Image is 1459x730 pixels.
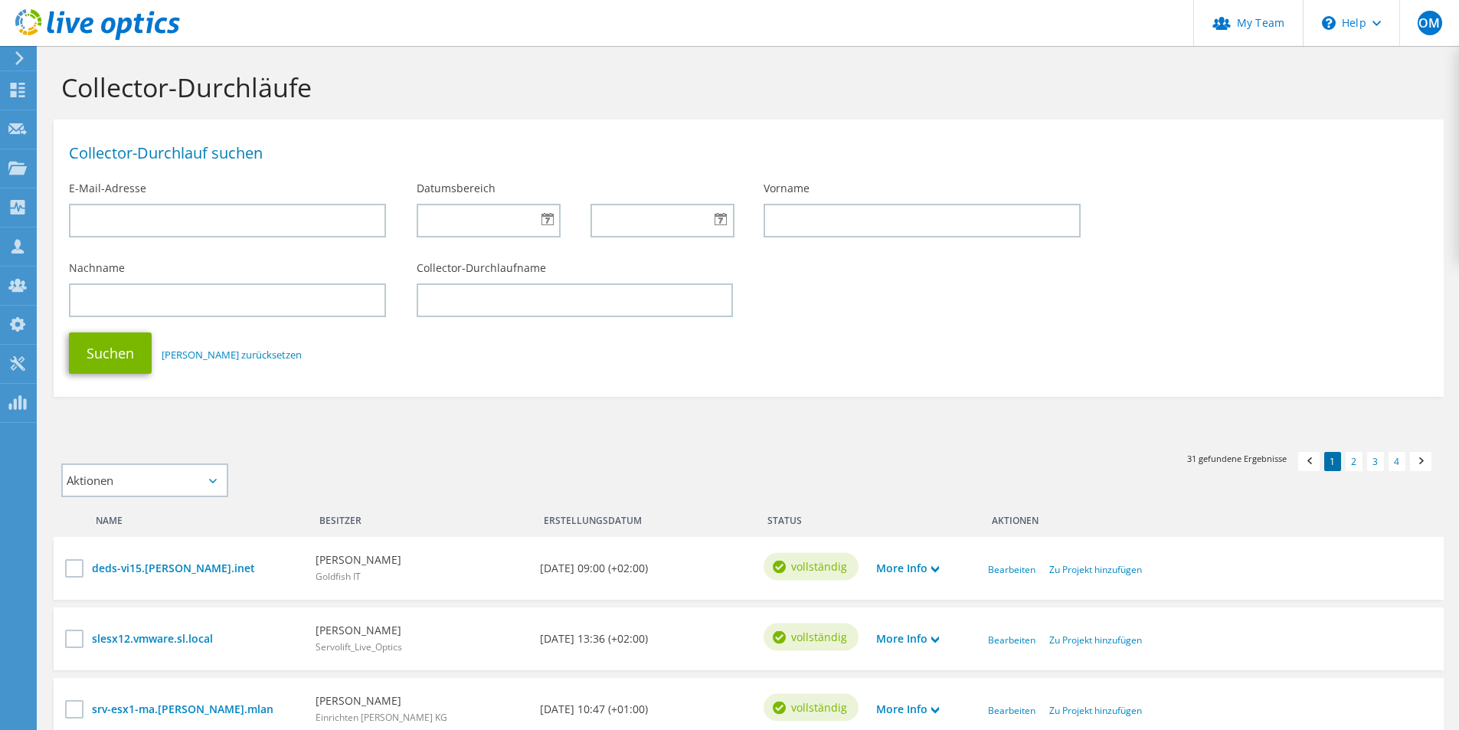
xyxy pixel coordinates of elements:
[417,260,546,276] label: Collector-Durchlaufname
[988,563,1035,576] a: Bearbeiten
[316,570,361,583] span: Goldfish IT
[876,701,939,718] a: More Info
[1049,704,1142,717] a: Zu Projekt hinzufügen
[791,629,847,646] span: vollständig
[69,146,1421,161] h1: Collector-Durchlauf suchen
[316,711,447,724] span: Einrichten [PERSON_NAME] KG
[316,692,447,709] b: [PERSON_NAME]
[69,181,146,196] label: E-Mail-Adresse
[532,505,756,529] div: Erstellungsdatum
[756,505,868,529] div: Status
[1322,16,1336,30] svg: \n
[1049,633,1142,647] a: Zu Projekt hinzufügen
[69,260,125,276] label: Nachname
[316,640,402,653] span: Servolift_Live_Optics
[540,701,648,718] b: [DATE] 10:47 (+01:00)
[876,630,939,647] a: More Info
[92,630,300,647] a: slesx12.vmware.sl.local
[1187,452,1287,465] span: 31 gefundene Ergebnisse
[316,622,402,639] b: [PERSON_NAME]
[92,701,300,718] a: srv-esx1-ma.[PERSON_NAME].mlan
[1324,452,1341,471] a: 1
[61,71,1428,103] h1: Collector-Durchläufe
[988,704,1035,717] a: Bearbeiten
[540,560,648,577] b: [DATE] 09:00 (+02:00)
[316,552,401,568] b: [PERSON_NAME]
[308,505,532,529] div: Besitzer
[540,630,648,647] b: [DATE] 13:36 (+02:00)
[1389,452,1405,471] a: 4
[791,699,847,716] span: vollständig
[1346,452,1362,471] a: 2
[876,560,939,577] a: More Info
[69,332,152,374] button: Suchen
[791,558,847,575] span: vollständig
[1367,452,1384,471] a: 3
[162,348,302,362] a: [PERSON_NAME] zurücksetzen
[417,181,496,196] label: Datumsbereich
[764,181,810,196] label: Vorname
[1418,11,1442,35] span: OM
[980,505,1428,529] div: Aktionen
[92,560,300,577] a: deds-vi15.[PERSON_NAME].inet
[84,505,308,529] div: Name
[1049,563,1142,576] a: Zu Projekt hinzufügen
[988,633,1035,647] a: Bearbeiten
